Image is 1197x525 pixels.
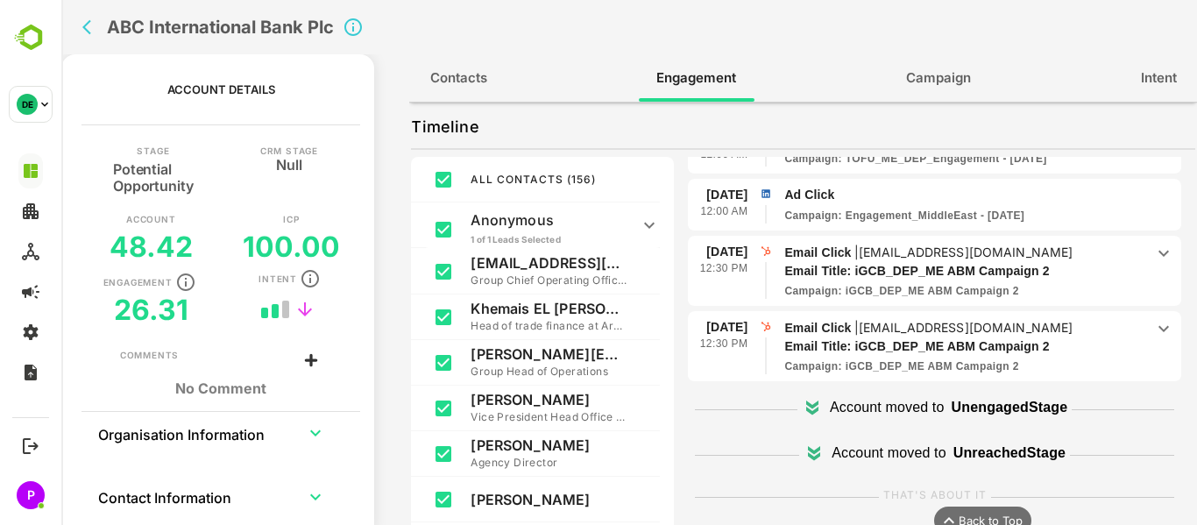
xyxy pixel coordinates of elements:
p: Email Click [723,318,1083,337]
p: Timeline [350,113,417,141]
p: Account [65,215,115,223]
p: [DATE] [645,318,686,336]
p: iGCB_DEP_ME ABM Campaign 2 [723,358,957,374]
p: Stage [75,146,108,155]
span: Contacts [369,67,426,89]
img: hubspot.png [697,243,712,259]
label: THAT'S ABOUT IT [822,486,925,505]
p: [EMAIL_ADDRESS][DOMAIN_NAME] [797,320,1012,335]
p: Anonymous [409,211,567,229]
p: 12:30 PM [639,260,687,278]
p: [DATE] [645,186,686,203]
th: Organisation Information [36,412,224,454]
p: [PERSON_NAME][EMAIL_ADDRESS][PERSON_NAME][DOMAIN_NAME] [409,345,567,363]
div: full width tabs example [348,54,1136,102]
p: Vice President Head Office Credit Risk [409,408,567,426]
p: Account moved to [768,397,882,418]
span: Intent [1080,67,1116,89]
p: 1 of 1 Leads Selected [409,233,567,245]
div: P [17,481,45,509]
p: Unreached Stage [892,443,1004,464]
p: TOFU_ME_DEP_Engagement - Jul 24, 2025 [723,151,985,167]
img: hubspot.png [697,318,712,334]
div: Comments [59,349,117,363]
h5: Potential Opportunity [52,155,132,195]
button: expand row [241,484,267,510]
p: Account Details [106,82,214,96]
img: BambooboxLogoMark.f1c84d78b4c51b1a7b5f700c9845e183.svg [9,21,53,54]
p: [PERSON_NAME] [409,391,567,408]
p: Khemais EL [PERSON_NAME] [409,300,567,317]
h5: 48.42 [48,230,131,264]
p: ICP [222,215,237,223]
h5: Null [215,155,241,169]
div: Anonymous1 of 1 Leads Selected [364,202,598,248]
p: Engagement [42,278,111,287]
button: trend [230,296,257,323]
button: back [17,14,43,40]
p: 12:00 AM [639,203,686,221]
p: Agency Director [409,454,567,472]
h5: 100.00 [181,230,279,264]
p: Unengaged Stage [890,397,1007,418]
p: iGCB_DEP_ME ABM Campaign 2 [723,337,1065,356]
p: | [790,245,1015,259]
p: Engagement_MiddleEast - Nov 20, 2023 [723,208,963,223]
p: iGCB_DEP_ME ABM Campaign 2 [723,262,1065,280]
button: expand row [241,420,267,446]
p: 12:30 PM [639,336,687,353]
p: Account moved to [770,443,884,464]
span: Campaign [845,67,910,89]
h1: No Comment [59,380,261,397]
div: Email Click|[EMAIL_ADDRESS][DOMAIN_NAME]iGCB_DEP_ME ABM Campaign 2iGCB_DEP_ME ABM Campaign 2 [723,318,1113,374]
button: Logout [18,434,42,458]
p: [PERSON_NAME] [409,436,567,454]
p: iGCB_DEP_ME ABM Campaign 2 [723,283,957,299]
p: CRM Stage [199,146,257,155]
p: Intent [197,274,236,283]
span: ALL CONTACTS ( 156 ) [409,173,535,186]
p: [PERSON_NAME] [409,491,567,508]
p: Ad Click [723,186,1113,204]
th: Contact Information [36,476,224,518]
p: [EMAIL_ADDRESS][DOMAIN_NAME] [797,245,1012,259]
img: linkedin.png [697,186,712,202]
svg: Click to close Account details panel [281,17,302,38]
p: [EMAIL_ADDRESS][DOMAIN_NAME] [409,254,567,272]
span: Engagement [595,67,675,89]
p: Email Click [723,243,1083,262]
div: DE [17,94,38,115]
h5: 26.31 [53,293,127,327]
h2: ABC International Bank Plc [46,17,273,38]
p: Group Chief Operating Officer [409,272,567,289]
p: Head of trade finance at Arab Banking Corporation [409,317,567,335]
div: Email Click|[EMAIL_ADDRESS][DOMAIN_NAME]iGCB_DEP_ME ABM Campaign 2iGCB_DEP_ME ABM Campaign 2 [723,243,1113,299]
p: [DATE] [645,243,686,260]
p: | [790,320,1015,335]
p: Group Head of Operations [409,363,567,380]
